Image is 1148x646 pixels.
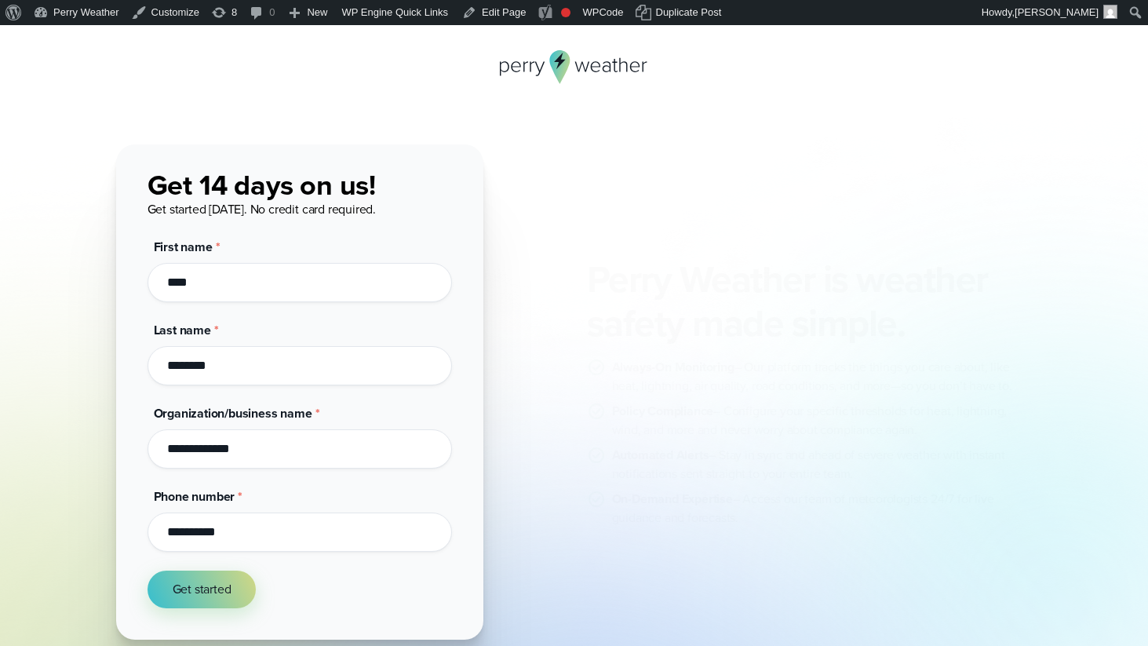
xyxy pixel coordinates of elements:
[154,238,213,256] span: First name
[154,321,211,339] span: Last name
[154,404,312,422] span: Organization/business name
[561,8,570,17] div: Focus keyphrase not set
[154,487,235,505] span: Phone number
[1015,6,1099,18] span: [PERSON_NAME]
[148,571,257,608] button: Get started
[173,580,231,599] span: Get started
[148,200,377,218] span: Get started [DATE]. No credit card required.
[148,164,377,206] span: Get 14 days on us!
